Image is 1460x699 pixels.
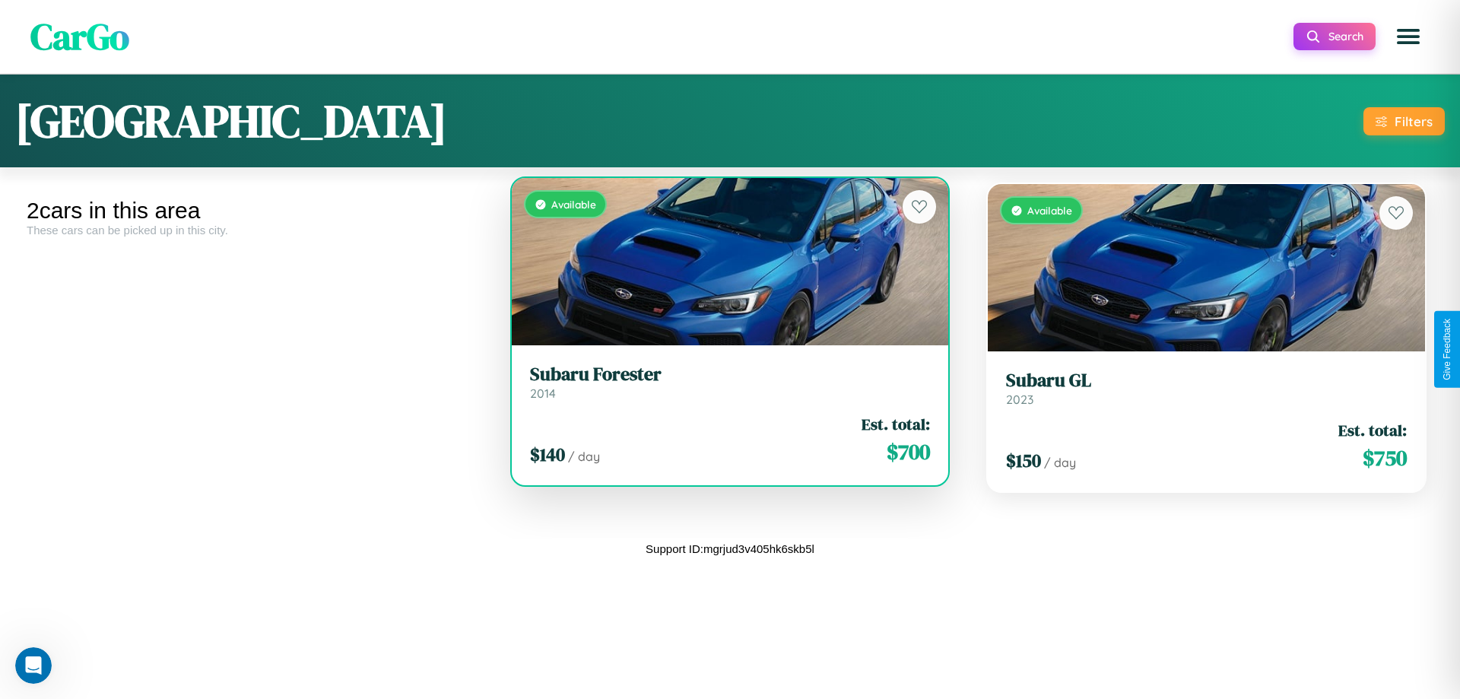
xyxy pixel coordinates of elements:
[27,224,481,237] div: These cars can be picked up in this city.
[15,647,52,684] iframe: Intercom live chat
[1387,15,1430,58] button: Open menu
[27,198,481,224] div: 2 cars in this area
[1395,113,1433,129] div: Filters
[1338,419,1407,441] span: Est. total:
[568,449,600,464] span: / day
[530,386,556,401] span: 2014
[530,364,931,386] h3: Subaru Forester
[30,11,129,62] span: CarGo
[1006,392,1033,407] span: 2023
[15,90,447,152] h1: [GEOGRAPHIC_DATA]
[530,364,931,401] a: Subaru Forester2014
[1006,370,1407,392] h3: Subaru GL
[1044,455,1076,470] span: / day
[1328,30,1363,43] span: Search
[1363,443,1407,473] span: $ 750
[1363,107,1445,135] button: Filters
[530,442,565,467] span: $ 140
[646,539,814,559] p: Support ID: mgrjud3v405hk6skb5l
[551,198,596,211] span: Available
[1293,23,1376,50] button: Search
[1442,319,1452,380] div: Give Feedback
[887,437,930,467] span: $ 700
[1006,448,1041,473] span: $ 150
[1027,204,1072,217] span: Available
[862,413,930,435] span: Est. total:
[1006,370,1407,407] a: Subaru GL2023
